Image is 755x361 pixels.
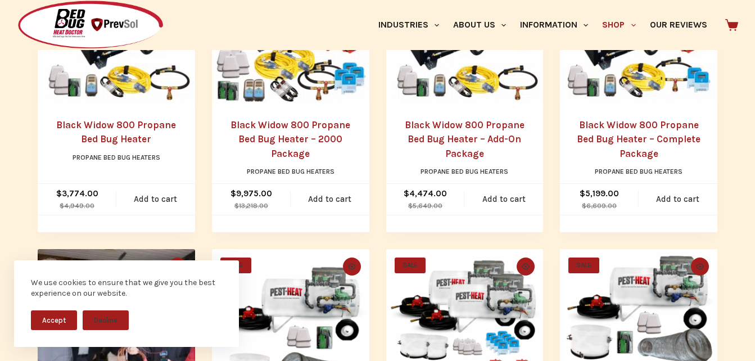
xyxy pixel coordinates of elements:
[169,258,187,276] button: Quick view toggle
[83,310,129,330] button: Decline
[408,202,413,210] span: $
[580,188,619,198] bdi: 5,199.00
[691,258,709,276] button: Quick view toggle
[343,258,361,276] button: Quick view toggle
[60,202,64,210] span: $
[31,277,222,299] div: We use cookies to ensure that we give you the best experience on our website.
[421,168,508,175] a: Propane Bed Bug Heaters
[31,310,77,330] button: Accept
[230,188,236,198] span: $
[9,4,43,38] button: Open LiveChat chat widget
[60,202,94,210] bdi: 4,949.00
[404,188,447,198] bdi: 4,474.00
[73,154,160,161] a: Propane Bed Bug Heaters
[291,184,369,215] a: Add to cart: “Black Widow 800 Propane Bed Bug Heater - 2000 Package”
[220,258,251,273] span: SALE
[405,119,525,159] a: Black Widow 800 Propane Bed Bug Heater – Add-On Package
[230,188,272,198] bdi: 9,975.00
[517,258,535,276] button: Quick view toggle
[56,188,98,198] bdi: 3,774.00
[408,202,442,210] bdi: 5,649.00
[234,202,239,210] span: $
[234,202,268,210] bdi: 13,218.00
[582,202,617,210] bdi: 6,609.00
[464,184,543,215] a: Add to cart: “Black Widow 800 Propane Bed Bug Heater - Add-On Package”
[56,188,62,198] span: $
[395,258,426,273] span: SALE
[639,184,717,215] a: Add to cart: “Black Widow 800 Propane Bed Bug Heater - Complete Package”
[582,202,586,210] span: $
[404,188,409,198] span: $
[230,119,350,159] a: Black Widow 800 Propane Bed Bug Heater – 2000 Package
[247,168,334,175] a: Propane Bed Bug Heaters
[577,119,700,159] a: Black Widow 800 Propane Bed Bug Heater – Complete Package
[595,168,682,175] a: Propane Bed Bug Heaters
[568,258,599,273] span: SALE
[56,119,176,145] a: Black Widow 800 Propane Bed Bug Heater
[116,184,195,215] a: Add to cart: “Black Widow 800 Propane Bed Bug Heater”
[580,188,585,198] span: $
